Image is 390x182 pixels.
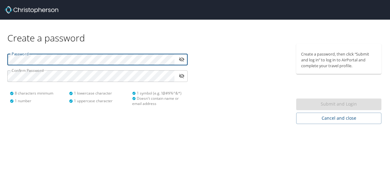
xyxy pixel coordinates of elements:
img: Christopherson_logo_rev.png [5,6,58,14]
div: Doesn't contain name or email address [132,96,184,106]
span: Cancel and close [301,114,377,122]
div: 8 characters minimum [10,91,69,96]
button: Cancel and close [296,113,381,124]
button: toggle password visibility [177,71,186,81]
div: 1 lowercase character [69,91,128,96]
div: 1 uppercase character [69,98,128,103]
div: Create a password [7,20,383,44]
button: toggle password visibility [177,55,186,64]
p: Create a password, then click “Submit and log in” to log in to AirPortal and complete your travel... [301,51,377,69]
div: 1 number [10,98,69,103]
div: 1 symbol (e.g. !@#$%^&*) [132,91,184,96]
